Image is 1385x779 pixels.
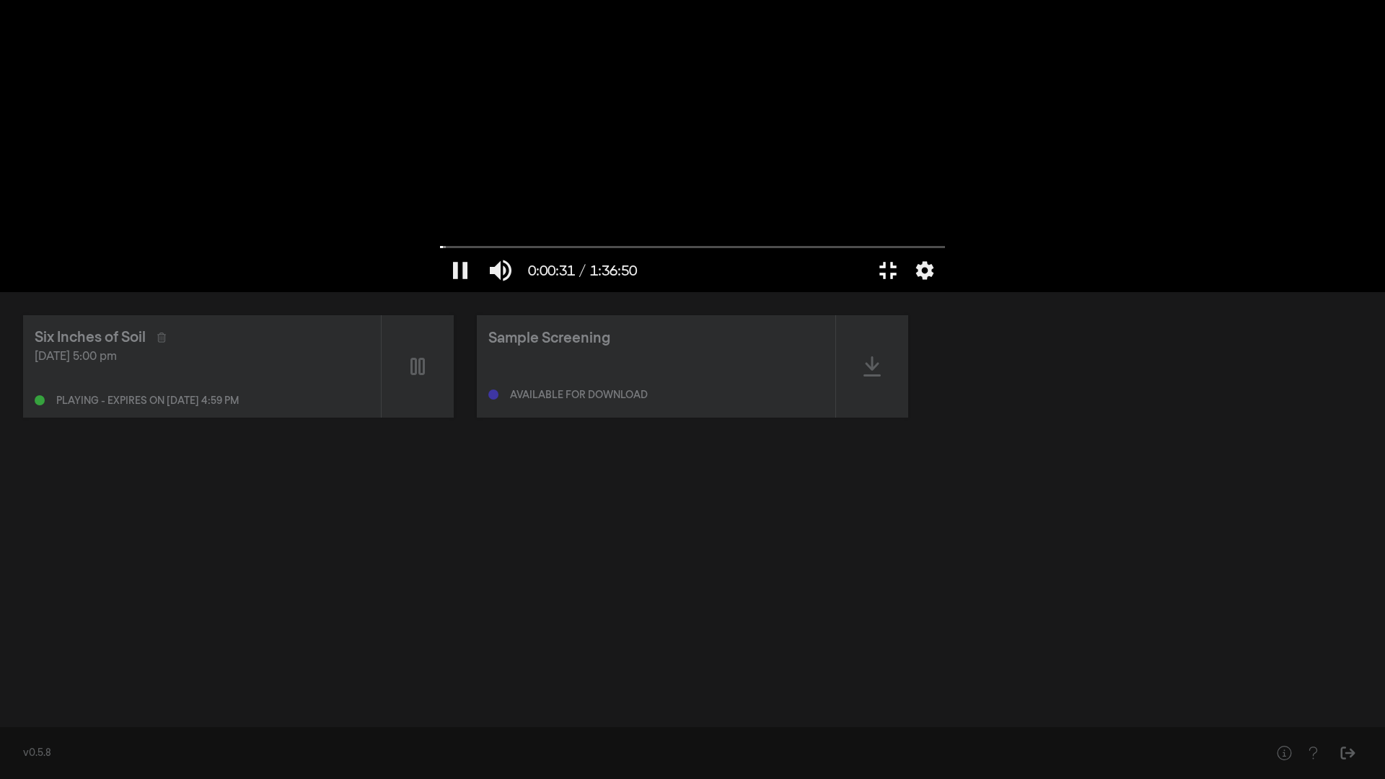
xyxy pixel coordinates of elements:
button: Sign Out [1333,739,1362,767]
button: Help [1298,739,1327,767]
div: Six Inches of Soil [35,327,146,348]
div: [DATE] 5:00 pm [35,348,369,366]
button: More settings [908,249,941,292]
div: v0.5.8 [23,746,1241,761]
div: Available for download [510,390,648,400]
button: Mute [480,249,521,292]
div: Sample Screening [488,327,610,349]
button: Pause [440,249,480,292]
button: Exit full screen [868,249,908,292]
button: 0:00:31 / 1:36:50 [521,249,644,292]
div: Playing - expires on [DATE] 4:59 pm [56,396,239,406]
button: Help [1270,739,1298,767]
